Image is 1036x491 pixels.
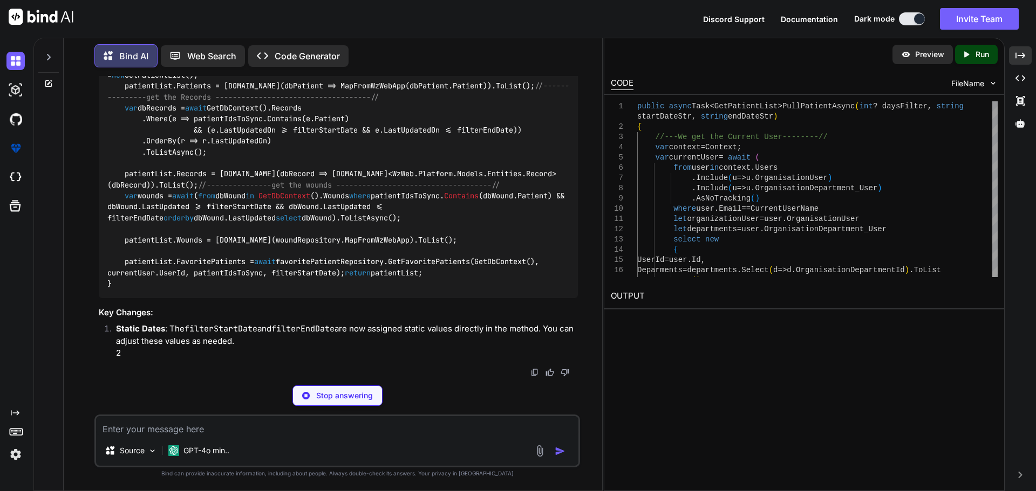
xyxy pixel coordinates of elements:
[700,276,705,285] span: ,
[691,102,710,110] span: Task
[741,225,760,233] span: user
[989,79,998,88] img: chevron down
[705,143,737,151] span: Context
[316,390,373,401] p: Stop answering
[611,193,623,204] div: 9
[696,194,751,203] span: AsNoTracking
[198,191,215,200] span: from
[604,283,1004,309] h2: OUTPUT
[927,102,931,110] span: ,
[673,245,678,254] span: {
[673,235,700,244] span: select
[611,153,623,163] div: 5
[728,153,751,162] span: await
[696,276,700,285] span: )
[696,204,714,213] span: user
[611,265,623,275] div: 16
[755,153,759,162] span: (
[741,204,751,213] span: ==
[655,133,827,141] span: //---We get the Current User--------//
[755,184,877,192] span: OrganisationDepartment_User
[669,255,687,264] span: user
[719,204,741,213] span: Email
[611,234,623,245] div: 13
[687,255,691,264] span: .
[185,323,257,334] code: filterStartDate
[483,191,548,200] span: dbWound.Patient
[873,102,928,110] span: ? daysFilter
[107,191,569,211] span: dbWound ().Wounds patientIdsToSync. ( ) && dbWound.LastUpdated >
[773,266,778,274] span: d
[6,110,25,128] img: githubDark
[669,102,691,110] span: async
[6,139,25,157] img: premium
[719,163,751,172] span: context
[719,153,723,162] span: =
[710,163,719,172] span: in
[530,368,539,377] img: copy
[637,255,664,264] span: UserId
[185,103,207,113] span: await
[637,122,642,131] span: {
[555,446,565,457] img: icon
[99,307,578,319] h3: Key Changes:
[546,368,554,377] img: like
[751,174,755,182] span: .
[116,323,165,334] strong: Static Dates
[940,8,1019,30] button: Invite Team
[737,225,741,233] span: =
[732,174,737,182] span: u
[655,143,669,151] span: var
[611,142,623,153] div: 4
[687,215,759,223] span: organizationUser
[796,266,905,274] span: OrganisationDepartmentId
[258,191,310,200] span: GetDbContext
[691,184,696,192] span: .
[787,215,859,223] span: OrganisationUser
[6,445,25,464] img: settings
[714,204,718,213] span: .
[561,368,569,377] img: dislike
[183,445,229,456] p: GPT-4o min..
[915,49,944,60] p: Preview
[254,257,276,267] span: await
[951,78,984,89] span: FileName
[120,445,145,456] p: Source
[611,132,623,142] div: 3
[877,184,882,192] span: )
[751,163,755,172] span: .
[760,215,764,223] span: =
[611,255,623,265] div: 15
[125,103,138,113] span: var
[246,191,254,200] span: in
[773,112,778,121] span: )
[976,49,989,60] p: Run
[700,255,705,264] span: ,
[755,163,778,172] span: Users
[271,323,335,334] code: filterEndDate
[664,255,669,264] span: =
[9,9,73,25] img: Bind AI
[755,194,759,203] span: )
[691,174,696,182] span: .
[696,174,728,182] span: Include
[673,215,687,223] span: let
[696,184,728,192] span: Include
[855,102,859,110] span: (
[611,183,623,193] div: 8
[637,102,664,110] span: public
[611,101,623,112] div: 1
[691,194,696,203] span: .
[534,445,546,457] img: attachment
[172,191,194,200] span: await
[691,163,710,172] span: user
[859,102,873,110] span: int
[741,266,768,274] span: Select
[737,174,746,182] span: =>
[746,184,750,192] span: u
[198,180,500,190] span: //---------------get the wounds ------------------------------------//
[611,173,623,183] div: 7
[6,81,25,99] img: darkAi-studio
[854,13,895,24] span: Dark mode
[936,102,963,110] span: string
